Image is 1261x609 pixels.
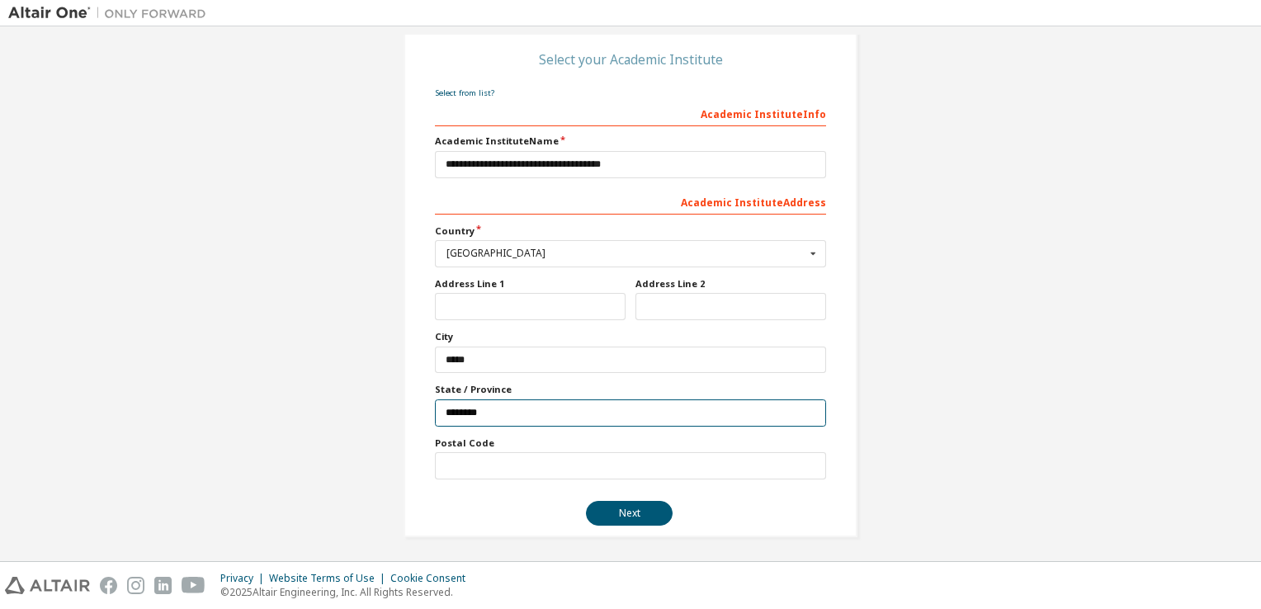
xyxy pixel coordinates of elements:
[182,577,205,594] img: youtube.svg
[5,577,90,594] img: altair_logo.svg
[8,5,215,21] img: Altair One
[127,577,144,594] img: instagram.svg
[154,577,172,594] img: linkedin.svg
[435,330,826,343] label: City
[435,437,826,450] label: Postal Code
[435,87,494,98] a: Select from list?
[269,572,390,585] div: Website Terms of Use
[435,135,826,148] label: Academic Institute Name
[220,572,269,585] div: Privacy
[435,277,626,290] label: Address Line 1
[100,577,117,594] img: facebook.svg
[435,224,826,238] label: Country
[446,248,805,258] div: [GEOGRAPHIC_DATA]
[390,572,475,585] div: Cookie Consent
[435,188,826,215] div: Academic Institute Address
[539,54,723,64] div: Select your Academic Institute
[635,277,826,290] label: Address Line 2
[435,383,826,396] label: State / Province
[220,585,475,599] p: © 2025 Altair Engineering, Inc. All Rights Reserved.
[586,501,673,526] button: Next
[435,100,826,126] div: Academic Institute Info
